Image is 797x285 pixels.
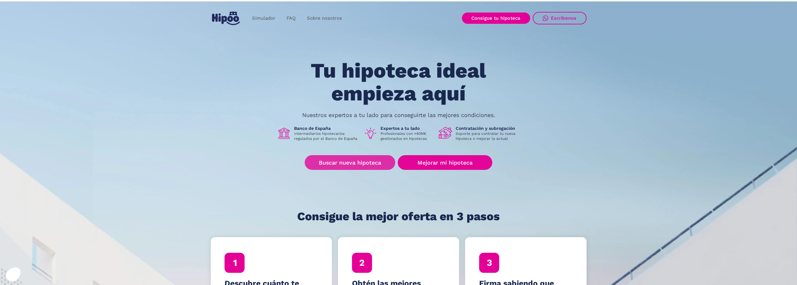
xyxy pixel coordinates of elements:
a: Consigue tu hipoteca [462,13,530,24]
a: Buscar nueva hipoteca [305,155,395,170]
a: Simulador [246,12,281,24]
p: Profesionales con +40M€ gestionados en hipotecas [380,131,434,141]
h1: Contratación y subrogación [456,125,520,131]
a: Mejorar mi hipoteca [398,155,492,170]
div: Escríbenos [551,15,577,21]
p: Nuestros expertos a tu lado para conseguirte las mejores condiciones. [302,113,495,118]
a: Escríbenos [533,12,587,24]
a: home [211,9,241,28]
a: FAQ [281,12,301,24]
h1: Consigue la mejor oferta en 3 pasos [297,210,500,223]
a: Sobre nosotros [301,12,348,24]
p: Soporte para contratar tu nueva hipoteca o mejorar la actual [456,131,520,141]
h1: Banco de España [294,125,359,131]
p: Intermediarios hipotecarios regulados por el Banco de España [294,131,359,141]
h1: Expertos a tu lado [380,125,434,131]
h1: Tu hipoteca ideal empieza aquí [280,59,517,105]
